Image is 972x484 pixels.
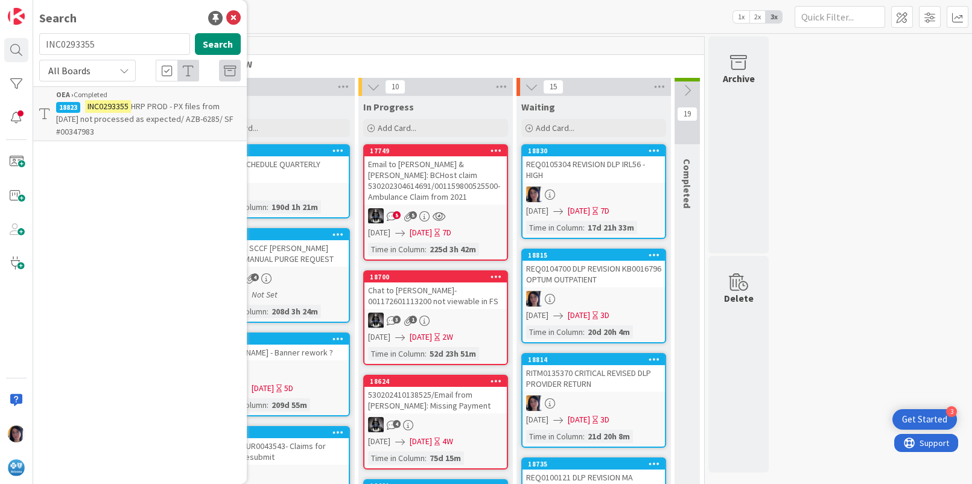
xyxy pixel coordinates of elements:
[393,211,401,219] span: 5
[523,354,665,392] div: 18814RITM0135370 CRITICAL REVISED DLP PROVIDER RETURN
[206,156,349,183] div: DRG FEE SCHEDULE QUARTERLY UPDATES
[543,80,564,94] span: 15
[946,406,957,417] div: 3
[364,282,507,309] div: Chat to [PERSON_NAME]- 001172601113200 not viewable in FS
[600,413,609,426] div: 3D
[206,364,349,380] div: TC
[206,145,349,183] div: 18118DRG FEE SCHEDULE QUARTERLY UPDATES
[368,331,390,343] span: [DATE]
[8,425,25,442] img: TC
[393,420,401,428] span: 4
[212,147,349,155] div: 18118
[39,9,77,27] div: Search
[56,101,233,137] span: HRP PROD - PX files from [DATE] not processed as expected/ AZB-6285/ SF #00347983
[206,240,349,267] div: DUPLICATE SCCF [PERSON_NAME] DATE 087 MANUAL PURGE REQUEST
[25,2,55,16] span: Support
[205,144,350,218] a: 18118DRG FEE SCHEDULE QUARTERLY UPDATESTime in Column:190d 1h 21m
[205,333,350,416] a: 18035[PERSON_NAME] - Banner rework ?TC[DATE][DATE]5DTime in Column:209d 55m
[568,413,590,426] span: [DATE]
[206,468,349,484] div: KG
[523,459,665,470] div: 18735
[56,89,241,100] div: Completed
[370,377,507,386] div: 18624
[8,8,25,25] img: Visit kanbanzone.com
[585,325,633,339] div: 20d 20h 4m
[252,382,274,395] span: [DATE]
[368,208,384,224] img: KG
[523,156,665,183] div: REQ0105304 REVISION DLP IRL56 - HIGH
[523,186,665,202] div: TC
[528,251,665,260] div: 18815
[526,325,583,339] div: Time in Column
[425,347,427,360] span: :
[363,375,508,470] a: 18624530202410138525/Email from [PERSON_NAME]: Missing PaymentKG[DATE][DATE]4WTime in Column:75d 15m
[523,291,665,307] div: TC
[523,250,665,287] div: 18815REQ0104700 DLP REVISION KB0016796 OPTUM OUTPATIENT
[368,313,384,328] img: KG
[892,409,957,430] div: Open Get Started checklist, remaining modules: 3
[212,231,349,239] div: 18041
[523,395,665,411] div: TC
[364,313,507,328] div: KG
[521,353,666,448] a: 18814RITM0135370 CRITICAL REVISED DLP PROVIDER RETURNTC[DATE][DATE]3DTime in Column:21d 20h 8m
[39,33,190,55] input: Search for title...
[202,58,689,70] span: WORKFLOW
[364,272,507,309] div: 18700Chat to [PERSON_NAME]- 001172601113200 not viewable in FS
[364,417,507,433] div: KG
[251,273,259,281] span: 4
[267,200,268,214] span: :
[526,205,548,217] span: [DATE]
[795,6,885,28] input: Quick Filter...
[521,101,555,113] span: Waiting
[364,208,507,224] div: KG
[585,430,633,443] div: 21d 20h 8m
[364,272,507,282] div: 18700
[733,11,749,23] span: 1x
[206,427,349,438] div: 17820
[526,221,583,234] div: Time in Column
[523,250,665,261] div: 18815
[526,291,542,307] img: TC
[528,460,665,468] div: 18735
[410,435,432,448] span: [DATE]
[206,270,349,286] div: TC
[568,205,590,217] span: [DATE]
[363,144,508,261] a: 17749Email to [PERSON_NAME] & [PERSON_NAME]: BCHost claim 530202304614691/001159800525500-Ambulan...
[521,144,666,239] a: 18830REQ0105304 REVISION DLP IRL56 - HIGHTC[DATE][DATE]7DTime in Column:17d 21h 33m
[410,226,432,239] span: [DATE]
[267,398,268,412] span: :
[206,229,349,240] div: 18041
[393,316,401,323] span: 3
[267,305,268,318] span: :
[536,123,574,133] span: Add Card...
[370,273,507,281] div: 18700
[8,459,25,476] img: avatar
[749,11,766,23] span: 2x
[56,90,74,99] b: OEA ›
[526,309,548,322] span: [DATE]
[677,107,697,121] span: 19
[206,334,349,345] div: 18035
[583,221,585,234] span: :
[363,101,414,113] span: In Progress
[363,270,508,365] a: 18700Chat to [PERSON_NAME]- 001172601113200 not viewable in FSKG[DATE][DATE]2WTime in Column:52d ...
[364,145,507,156] div: 17749
[442,331,453,343] div: 2W
[526,430,583,443] div: Time in Column
[370,147,507,155] div: 17749
[368,243,425,256] div: Time in Column
[56,102,80,113] div: 18823
[378,123,416,133] span: Add Card...
[583,430,585,443] span: :
[385,80,405,94] span: 10
[528,355,665,364] div: 18814
[48,65,91,77] span: All Boards
[368,417,384,433] img: KG
[585,221,637,234] div: 17d 21h 33m
[284,382,293,395] div: 5D
[212,428,349,437] div: 17820
[364,376,507,387] div: 18624
[364,145,507,205] div: 17749Email to [PERSON_NAME] & [PERSON_NAME]: BCHost claim 530202304614691/001159800525500-Ambulan...
[206,334,349,360] div: 18035[PERSON_NAME] - Banner rework ?
[724,291,754,305] div: Delete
